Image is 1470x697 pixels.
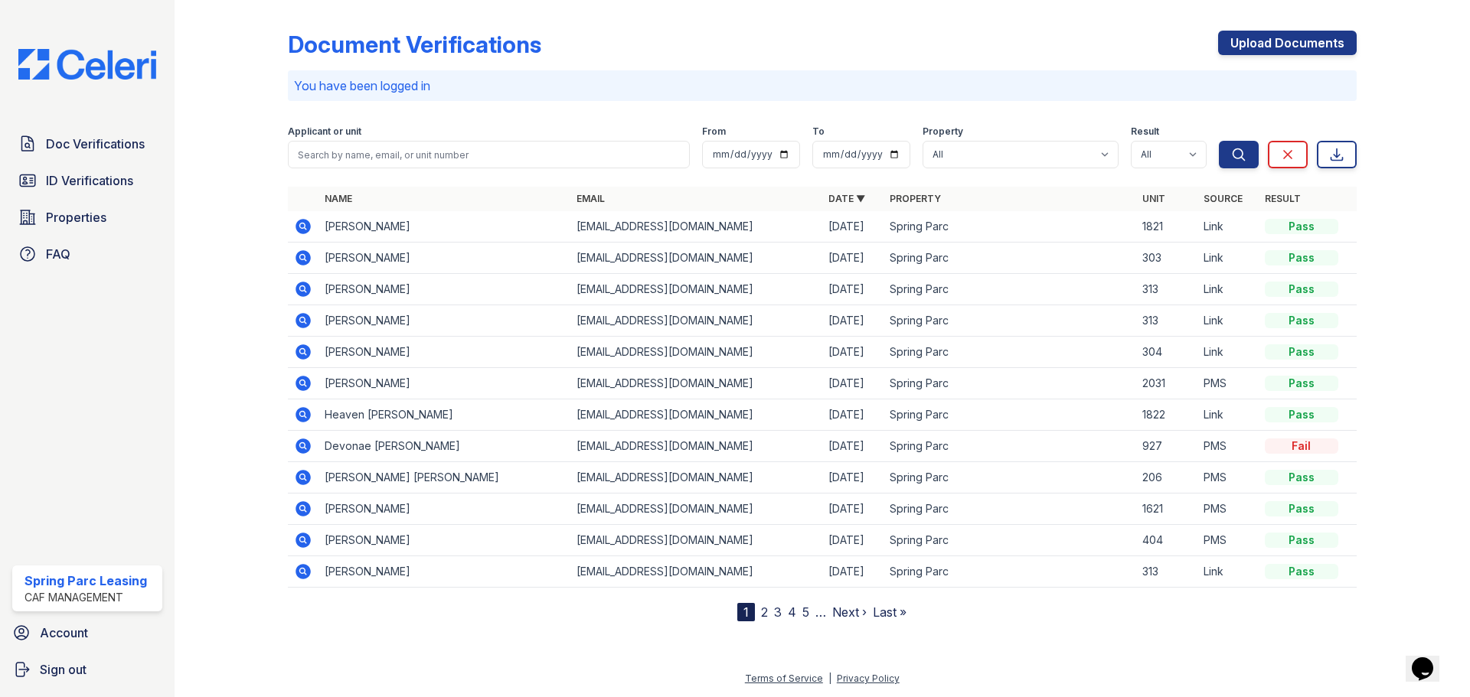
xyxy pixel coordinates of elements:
td: [DATE] [822,399,884,431]
td: [EMAIL_ADDRESS][DOMAIN_NAME] [570,493,822,525]
td: Spring Parc [884,493,1135,525]
a: Name [325,193,352,204]
td: 303 [1136,243,1197,274]
td: PMS [1197,525,1259,556]
div: Pass [1265,470,1338,485]
td: 2031 [1136,368,1197,399]
td: PMS [1197,431,1259,462]
a: Terms of Service [745,673,823,684]
td: Devonae [PERSON_NAME] [318,431,570,462]
a: Result [1265,193,1301,204]
span: … [815,603,826,621]
td: [PERSON_NAME] [318,337,570,368]
div: Fail [1265,438,1338,454]
td: Spring Parc [884,305,1135,337]
td: [DATE] [822,431,884,462]
td: [DATE] [822,525,884,556]
div: Pass [1265,501,1338,516]
td: [EMAIL_ADDRESS][DOMAIN_NAME] [570,556,822,588]
img: CE_Logo_Blue-a8612792a0a2168367f1c8372b55b34899dd931a85d93a1a3d3e32e68fde9ad4.png [6,49,168,80]
td: 1821 [1136,211,1197,243]
a: 2 [761,604,768,620]
a: Email [577,193,605,204]
a: Privacy Policy [837,673,900,684]
td: [EMAIL_ADDRESS][DOMAIN_NAME] [570,305,822,337]
a: ID Verifications [12,165,162,196]
td: [PERSON_NAME] [318,525,570,556]
td: Link [1197,556,1259,588]
td: 206 [1136,462,1197,493]
td: Spring Parc [884,556,1135,588]
td: [EMAIL_ADDRESS][DOMAIN_NAME] [570,337,822,368]
td: [EMAIL_ADDRESS][DOMAIN_NAME] [570,211,822,243]
td: 1822 [1136,399,1197,431]
td: [PERSON_NAME] [318,211,570,243]
td: [DATE] [822,337,884,368]
td: Spring Parc [884,399,1135,431]
td: Heaven [PERSON_NAME] [318,399,570,431]
label: Property [923,125,963,138]
a: Source [1204,193,1243,204]
div: CAF Management [24,590,147,605]
a: Sign out [6,654,168,685]
span: ID Verifications [46,171,133,190]
span: Account [40,624,88,642]
a: Properties [12,202,162,233]
div: Pass [1265,344,1338,360]
a: Doc Verifications [12,129,162,159]
span: Sign out [40,660,87,679]
td: [DATE] [822,274,884,305]
td: [EMAIL_ADDRESS][DOMAIN_NAME] [570,431,822,462]
label: Applicant or unit [288,125,361,138]
td: PMS [1197,368,1259,399]
td: [PERSON_NAME] [318,368,570,399]
a: FAQ [12,239,162,269]
a: Upload Documents [1218,31,1357,55]
div: Pass [1265,219,1338,234]
td: Link [1197,337,1259,368]
iframe: chat widget [1406,636,1455,682]
td: PMS [1197,462,1259,493]
td: [EMAIL_ADDRESS][DOMAIN_NAME] [570,243,822,274]
td: Spring Parc [884,462,1135,493]
td: Link [1197,305,1259,337]
div: Pass [1265,250,1338,265]
td: Spring Parc [884,525,1135,556]
input: Search by name, email, or unit number [288,141,690,168]
a: Next › [832,604,867,620]
td: [PERSON_NAME] [318,556,570,588]
td: Spring Parc [884,431,1135,462]
td: 404 [1136,525,1197,556]
a: Date ▼ [828,193,865,204]
label: From [702,125,726,138]
td: 313 [1136,274,1197,305]
a: Account [6,617,168,648]
td: Spring Parc [884,368,1135,399]
td: Link [1197,274,1259,305]
td: Link [1197,211,1259,243]
td: [DATE] [822,305,884,337]
td: [PERSON_NAME] [318,493,570,525]
td: [PERSON_NAME] [PERSON_NAME] [318,462,570,493]
td: Spring Parc [884,337,1135,368]
td: Spring Parc [884,243,1135,274]
span: FAQ [46,245,70,263]
a: Last » [873,604,906,620]
td: [EMAIL_ADDRESS][DOMAIN_NAME] [570,368,822,399]
div: 1 [737,603,755,621]
div: Pass [1265,407,1338,422]
div: Pass [1265,313,1338,328]
td: [DATE] [822,462,884,493]
td: Spring Parc [884,274,1135,305]
td: 304 [1136,337,1197,368]
span: Properties [46,208,106,226]
td: [PERSON_NAME] [318,274,570,305]
td: [PERSON_NAME] [318,305,570,337]
td: [DATE] [822,556,884,588]
td: 927 [1136,431,1197,462]
td: [PERSON_NAME] [318,243,570,274]
td: [DATE] [822,243,884,274]
td: Link [1197,399,1259,431]
td: Spring Parc [884,211,1135,243]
